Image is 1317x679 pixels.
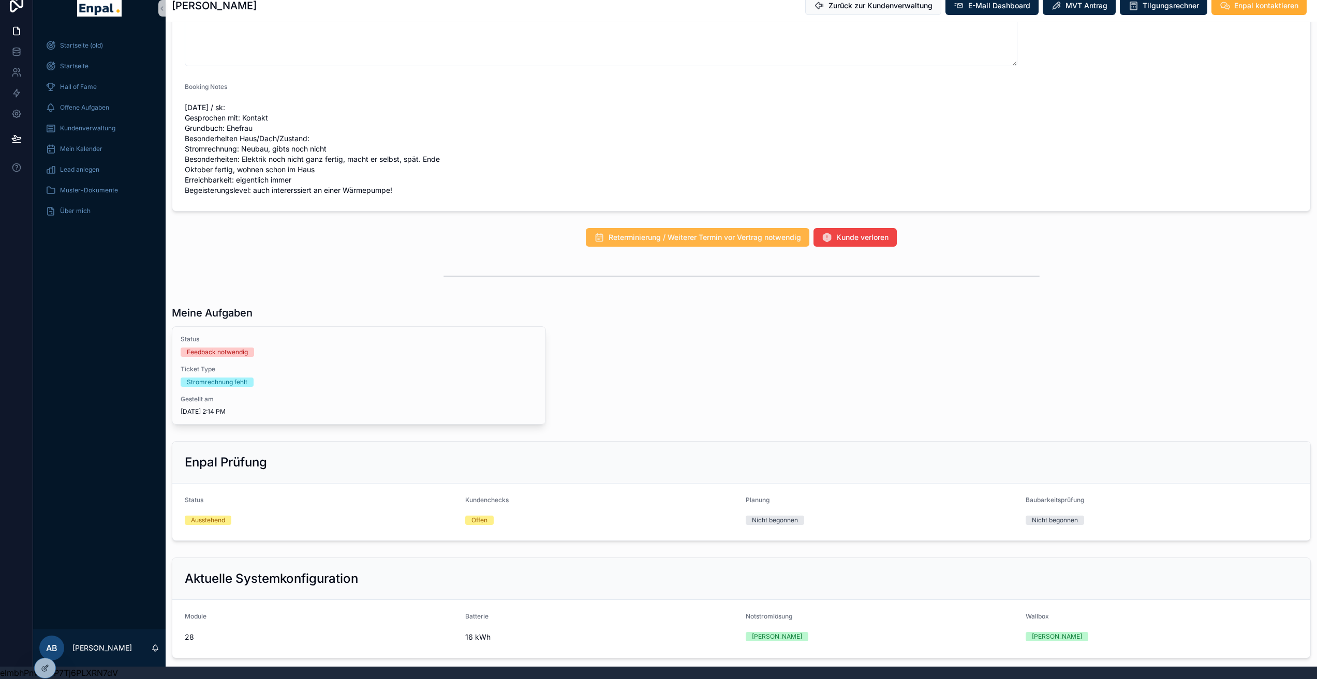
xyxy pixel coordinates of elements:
[465,632,737,642] span: 16 kWh
[828,1,933,11] span: Zurück zur Kundenverwaltung
[60,165,99,174] span: Lead anlegen
[185,496,203,504] span: Status
[1234,1,1298,11] span: Enpal kontaktieren
[60,207,91,215] span: Über mich
[60,41,103,50] span: Startseite (old)
[39,181,159,200] a: Muster-Dokumente
[185,570,358,587] h2: Aktuelle Systemkonfiguration
[39,140,159,158] a: Mein Kalender
[33,29,166,234] div: scrollable content
[39,119,159,138] a: Kundenverwaltung
[39,36,159,55] a: Startseite (old)
[191,516,225,525] div: Ausstehend
[60,186,118,194] span: Muster-Dokumente
[1032,516,1078,525] div: Nicht begonnen
[813,228,897,247] button: Kunde verloren
[1026,496,1084,504] span: Baubarkeitsprüfung
[752,632,802,641] div: [PERSON_NAME]
[1143,1,1199,11] span: Tilgungsrechner
[181,335,537,343] span: Status
[60,103,109,112] span: Offene Aufgaben
[60,62,88,70] span: Startseite
[746,612,792,620] span: Notstromlösung
[39,78,159,96] a: Hall of Fame
[187,348,248,357] div: Feedback notwendig
[465,496,509,504] span: Kundenchecks
[39,160,159,179] a: Lead anlegen
[185,83,227,90] span: Booking Notes
[46,642,57,654] span: AB
[187,378,247,387] div: Stromrechnung fehlt
[60,83,97,91] span: Hall of Fame
[60,145,102,153] span: Mein Kalender
[185,612,206,620] span: Module
[181,365,537,373] span: Ticket Type
[1066,1,1107,11] span: MVT Antrag
[172,326,546,425] a: StatusFeedback notwendigTicket TypeStromrechnung fehltGestellt am[DATE] 2:14 PM
[60,124,115,132] span: Kundenverwaltung
[39,202,159,220] a: Über mich
[39,57,159,76] a: Startseite
[465,612,489,620] span: Batterie
[181,395,537,403] span: Gestellt am
[185,454,267,471] h2: Enpal Prüfung
[968,1,1030,11] span: E-Mail Dashboard
[609,232,801,243] span: Reterminierung / Weiterer Termin vor Vertrag notwendig
[39,98,159,117] a: Offene Aufgaben
[752,516,798,525] div: Nicht begonnen
[172,306,253,320] h1: Meine Aufgaben
[471,516,487,525] div: Offen
[586,228,809,247] button: Reterminierung / Weiterer Termin vor Vertrag notwendig
[185,102,457,195] span: [DATE] / sk: Gesprochen mit: Kontakt Grundbuch: Ehefrau Besonderheiten Haus/Dach/Zustand: Stromre...
[1026,612,1049,620] span: Wallbox
[72,643,132,653] p: [PERSON_NAME]
[1032,632,1082,641] div: [PERSON_NAME]
[836,232,889,243] span: Kunde verloren
[185,632,457,642] span: 28
[181,408,537,416] span: [DATE] 2:14 PM
[746,496,770,504] span: Planung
